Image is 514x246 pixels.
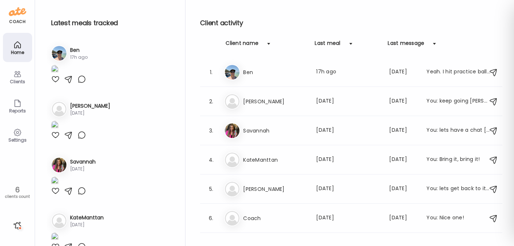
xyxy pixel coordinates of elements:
h3: [PERSON_NAME] [243,185,307,193]
div: Last message [388,39,424,51]
img: bg-avatar-default.svg [52,102,66,116]
div: [DATE] [389,185,418,193]
div: [DATE] [316,214,380,223]
div: [DATE] [316,126,380,135]
div: 2. [207,97,215,106]
div: 4. [207,155,215,164]
div: You: Nice one! [426,214,491,223]
img: ate [9,6,26,18]
img: images%2F3PpfLNzWopVatfejJKcbQPYLsc12%2F88hHMHcJ4eoE2LFLnebr%2F9UEBPgFMPtiPX63Xy7Gs_1080 [51,121,58,131]
div: coach [9,19,26,25]
div: [DATE] [316,155,380,164]
img: avatars%2FC0EujpuWT6MhPEPNi8h0msqvixb2 [225,65,239,80]
img: bg-avatar-default.svg [225,94,239,109]
h3: KateManttan [243,155,307,164]
h3: [PERSON_NAME] [70,102,110,110]
h3: KateManttan [70,214,104,222]
div: [DATE] [389,214,418,223]
div: You: lets get back to it brother [426,185,491,193]
div: Yeah. I hit practice balls for 50minites at the indoor range. I’m putting weight on [PERSON_NAME]... [426,68,491,77]
img: bg-avatar-default.svg [225,153,239,167]
div: Clients [4,79,31,84]
h3: [PERSON_NAME] [243,97,307,106]
img: images%2FC0EujpuWT6MhPEPNi8h0msqvixb2%2FSog4yNBpuaO7XSJ4XraA%2Fs67R7o6WS6kz0JKNr3vk_1080 [51,65,58,75]
h2: Latest meals tracked [51,18,173,28]
div: 6 [3,185,32,194]
img: bg-avatar-default.svg [225,211,239,226]
div: [DATE] [70,110,110,116]
div: Settings [4,138,31,142]
div: Last meal [315,39,340,51]
div: You: lets have a chat [DATE]. I hope you had a great weekedn away! [426,126,491,135]
div: [DATE] [389,155,418,164]
div: 17h ago [70,54,88,61]
div: clients count [3,194,32,199]
div: 3. [207,126,215,135]
div: [DATE] [70,222,104,228]
h3: Coach [243,214,307,223]
div: You: keep going [PERSON_NAME] I'm getting a good snapshot [426,97,491,106]
div: 1. [207,68,215,77]
div: [DATE] [316,97,380,106]
div: [DATE] [70,166,96,172]
img: images%2FvV3N1mBCihOXSWmapII1lX3jnZx2%2FAFAOz0uidA2cVj5rGAX8%2FFjczg2zD24vz5ZN6KPT8_1080 [51,177,58,187]
div: You: Bring it, bring it! [426,155,491,164]
div: Home [4,50,31,55]
div: [DATE] [389,68,418,77]
div: 6. [207,214,215,223]
h3: Ben [243,68,307,77]
h3: Savannah [70,158,96,166]
img: avatars%2FvV3N1mBCihOXSWmapII1lX3jnZx2 [52,158,66,172]
h3: Savannah [243,126,307,135]
div: [DATE] [389,97,418,106]
img: bg-avatar-default.svg [52,214,66,228]
h2: Client activity [200,18,502,28]
img: avatars%2FvV3N1mBCihOXSWmapII1lX3jnZx2 [225,123,239,138]
div: [DATE] [316,185,380,193]
img: avatars%2FC0EujpuWT6MhPEPNi8h0msqvixb2 [52,46,66,61]
img: images%2FAx3BfX4DLvWIkWyUIDkeiHI7a6B3%2FHFkaJPZIC3x540YFhzlj%2FRVih74O2a8jsqN1fXyXf_1080 [51,232,58,242]
div: 17h ago [316,68,380,77]
div: 5. [207,185,215,193]
h3: Ben [70,46,88,54]
div: [DATE] [389,126,418,135]
img: bg-avatar-default.svg [225,182,239,196]
div: Client name [226,39,258,51]
div: Reports [4,108,31,113]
